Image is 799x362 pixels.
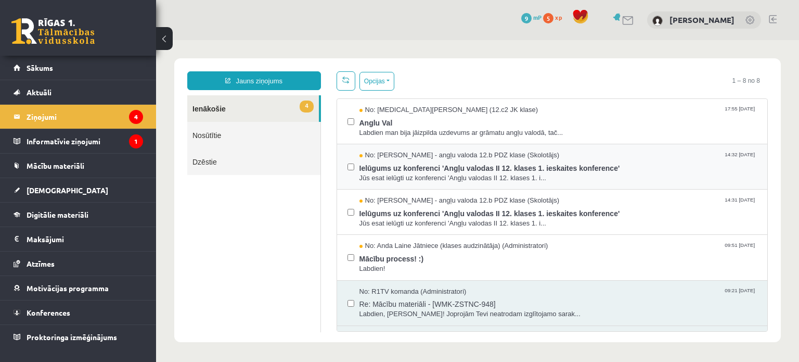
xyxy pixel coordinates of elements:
[27,259,55,268] span: Atzīmes
[566,65,601,73] span: 17:55 [DATE]
[14,301,143,324] a: Konferences
[203,166,601,179] span: Ielūgums uz konferenci 'Angļu valodas II 12. klases 1. ieskaites konference'
[203,32,238,51] button: Opcijas
[203,110,601,143] a: No: [PERSON_NAME] - angļu valoda 12.b PDZ klase (Skolotājs) 14:32 [DATE] Ielūgums uz konferenci '...
[14,129,143,153] a: Informatīvie ziņojumi1
[144,60,157,72] span: 4
[14,154,143,178] a: Mācību materiāli
[566,247,601,255] span: 09:21 [DATE]
[27,129,143,153] legend: Informatīvie ziņojumi
[203,247,601,279] a: No: R1TV komanda (Administratori) 09:21 [DATE] Re: Mācību materiāli - [WMK-ZSTNC-948] Labdien, [P...
[203,65,601,97] a: No: [MEDICAL_DATA][PERSON_NAME] (12.c2 JK klase) 17:55 [DATE] Anglu Val Labdien man bija jāizpild...
[31,108,164,135] a: Dzēstie
[31,31,165,50] a: Jauns ziņojums
[203,269,601,279] span: Labdien, [PERSON_NAME]! Joprojām Tevi neatrodam izglītojamo sarak...
[566,201,601,209] span: 09:51 [DATE]
[203,201,392,211] span: No: Anda Laine Jātniece (klases audzinātāja) (Administratori)
[203,224,601,234] span: Labdien!
[203,120,601,133] span: Ielūgums uz konferenci 'Angļu valodas II 12. klases 1. ieskaites konference'
[14,56,143,80] a: Sākums
[27,332,117,342] span: Proktoringa izmēģinājums
[14,105,143,129] a: Ziņojumi4
[27,88,51,97] span: Aktuāli
[27,63,53,72] span: Sākums
[521,13,532,23] span: 9
[533,13,542,21] span: mP
[27,161,84,170] span: Mācību materiāli
[566,110,601,118] span: 14:32 [DATE]
[543,13,553,23] span: 5
[14,203,143,227] a: Digitālie materiāli
[11,18,95,44] a: Rīgas 1. Tālmācības vidusskola
[14,227,143,251] a: Maksājumi
[203,201,601,233] a: No: Anda Laine Jātniece (klases audzinātāja) (Administratori) 09:51 [DATE] Mācību process! :) Lab...
[27,283,109,293] span: Motivācijas programma
[203,211,601,224] span: Mācību process! :)
[27,185,108,195] span: [DEMOGRAPHIC_DATA]
[203,65,382,75] span: No: [MEDICAL_DATA][PERSON_NAME] (12.c2 JK klase)
[543,13,567,21] a: 5 xp
[27,105,143,129] legend: Ziņojumi
[129,110,143,124] i: 4
[669,15,734,25] a: [PERSON_NAME]
[27,308,70,317] span: Konferences
[203,133,601,143] span: Jūs esat ielūgti uz konferenci 'Angļu valodas II 12. klases 1. i...
[566,156,601,164] span: 14:31 [DATE]
[203,156,601,188] a: No: [PERSON_NAME] - angļu valoda 12.b PDZ klase (Skolotājs) 14:31 [DATE] Ielūgums uz konferenci '...
[203,247,311,257] span: No: R1TV komanda (Administratori)
[555,13,562,21] span: xp
[27,227,143,251] legend: Maksājumi
[521,13,542,21] a: 9 mP
[203,75,601,88] span: Anglu Val
[129,134,143,148] i: 1
[14,325,143,349] a: Proktoringa izmēģinājums
[203,88,601,98] span: Labdien man bija jāizpilda uzdevums ar grāmatu angļu valodā, tač...
[14,80,143,104] a: Aktuāli
[14,178,143,202] a: [DEMOGRAPHIC_DATA]
[652,16,663,26] img: Elizabete Miķēna
[203,256,601,269] span: Re: Mācību materiāli - [WMK-ZSTNC-948]
[14,276,143,300] a: Motivācijas programma
[27,210,88,219] span: Digitālie materiāli
[203,110,404,120] span: No: [PERSON_NAME] - angļu valoda 12.b PDZ klase (Skolotājs)
[31,82,164,108] a: Nosūtītie
[31,55,163,82] a: 4Ienākošie
[203,156,404,166] span: No: [PERSON_NAME] - angļu valoda 12.b PDZ klase (Skolotājs)
[203,179,601,189] span: Jūs esat ielūgti uz konferenci 'Angļu valodas II 12. klases 1. i...
[569,31,612,50] span: 1 – 8 no 8
[14,252,143,276] a: Atzīmes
